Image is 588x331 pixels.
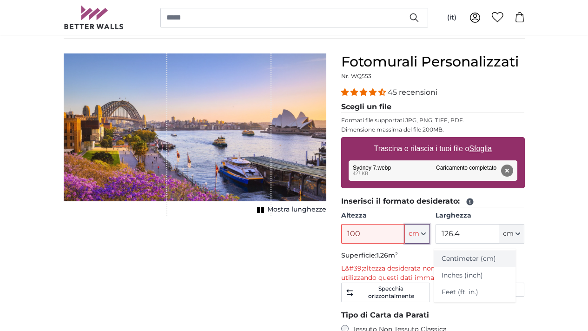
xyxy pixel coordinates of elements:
label: Altezza [341,211,430,220]
button: Specchia orizzontalmente [341,283,430,302]
p: Dimensione massima del file 200MB. [341,126,525,133]
a: Feet (ft. in.) [434,284,516,300]
button: cm [499,224,524,244]
span: cm [503,229,514,238]
div: 1 of 1 [64,53,326,216]
p: Superficie: [341,251,525,260]
a: Centimeter (cm) [434,251,516,267]
span: cm [409,229,419,238]
legend: Inserisci il formato desiderato: [341,196,525,207]
button: cm [405,224,430,244]
button: (it) [440,9,464,26]
h1: Fotomurali Personalizzati [341,53,525,70]
label: Trascina e rilascia i tuoi file o [370,139,496,158]
p: Formati file supportati JPG, PNG, TIFF, PDF. [341,117,525,124]
span: 1.26m² [377,251,398,259]
img: Betterwalls [64,6,124,29]
legend: Tipo di Carta da Parati [341,310,525,321]
label: Larghezza [436,211,524,220]
p: L&#39;altezza desiderata non può essere prodotta utilizzando questi dati immagine. [341,264,525,283]
span: Nr. WQ553 [341,73,371,79]
span: 45 recensioni [388,88,437,97]
a: Inches (inch) [434,267,516,284]
u: Sfoglia [469,145,492,152]
span: Specchia orizzontalmente [356,285,426,300]
span: 4.36 stars [341,88,388,97]
legend: Scegli un file [341,101,525,113]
